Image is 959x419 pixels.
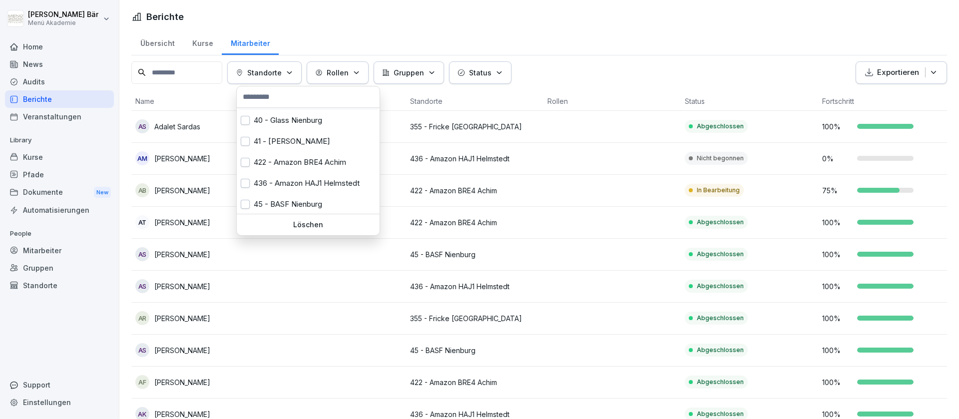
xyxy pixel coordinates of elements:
[241,220,376,229] p: Löschen
[237,131,380,152] div: 41 - [PERSON_NAME]
[327,67,349,78] p: Rollen
[237,110,380,131] div: 40 - Glass Nienburg
[237,173,380,194] div: 436 - Amazon HAJ1 Helmstedt
[237,194,380,215] div: 45 - BASF Nienburg
[247,67,282,78] p: Standorte
[469,67,491,78] p: Status
[394,67,424,78] p: Gruppen
[877,67,919,78] p: Exportieren
[237,152,380,173] div: 422 - Amazon BRE4 Achim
